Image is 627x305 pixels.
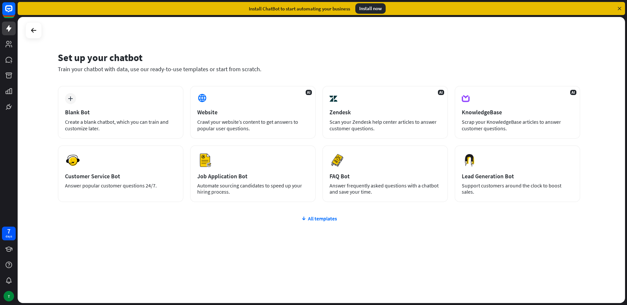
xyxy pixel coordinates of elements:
[330,119,441,132] div: Scan your Zendesk help center articles to answer customer questions.
[5,3,25,22] button: Open LiveChat chat widget
[462,183,573,195] div: Support customers around the clock to boost sales.
[330,172,441,180] div: FAQ Bot
[330,183,441,195] div: Answer frequently asked questions with a chatbot and save your time.
[462,172,573,180] div: Lead Generation Bot
[7,228,10,234] div: 7
[65,108,176,116] div: Blank Bot
[306,90,312,95] span: AI
[570,90,576,95] span: AI
[330,108,441,116] div: Zendesk
[249,6,350,12] div: Install ChatBot to start automating your business
[438,90,444,95] span: AI
[4,291,14,301] div: T
[58,51,580,64] div: Set up your chatbot
[65,172,176,180] div: Customer Service Bot
[197,119,309,132] div: Crawl your website’s content to get answers to popular user questions.
[6,234,12,239] div: days
[58,65,580,73] div: Train your chatbot with data, use our ready-to-use templates or start from scratch.
[462,119,573,132] div: Scrap your KnowledgeBase articles to answer customer questions.
[197,172,309,180] div: Job Application Bot
[58,215,580,222] div: All templates
[2,227,16,240] a: 7 days
[197,183,309,195] div: Automate sourcing candidates to speed up your hiring process.
[68,96,73,101] i: plus
[462,108,573,116] div: KnowledgeBase
[197,108,309,116] div: Website
[65,119,176,132] div: Create a blank chatbot, which you can train and customize later.
[65,183,176,189] div: Answer popular customer questions 24/7.
[355,3,386,14] div: Install now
